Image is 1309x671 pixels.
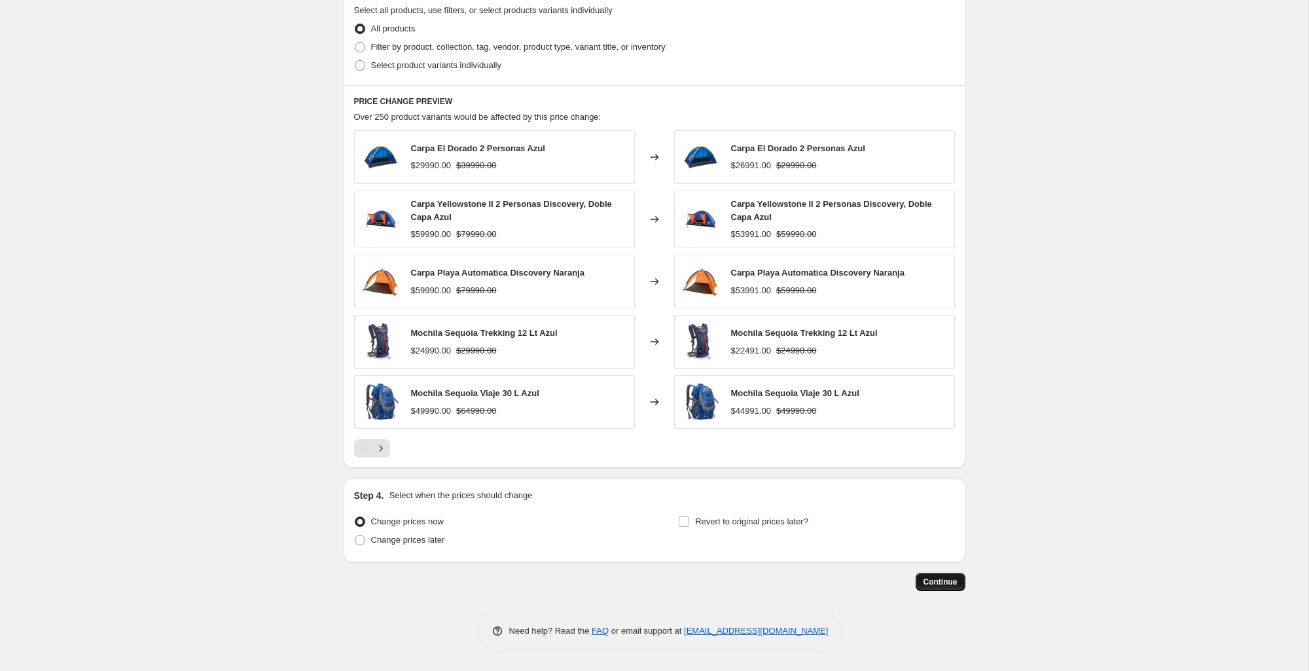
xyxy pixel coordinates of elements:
[731,228,771,241] div: $53991.00
[681,322,721,361] img: 01_DIS.01.168_MOCHIL_80x.jpg
[411,405,451,418] div: $49990.00
[681,262,721,301] img: open-uri20191122-929-16f3dgl_f4ee6d87-cf6b-4d92-aa21-aed766b9f6f3_80x.jpg
[731,199,932,222] span: Carpa Yellowstone II 2 Personas Discovery, Doble Capa Azul
[354,112,601,122] span: Over 250 product variants would be affected by this price change:
[456,159,496,172] strike: $39990.00
[592,626,609,636] a: FAQ
[354,96,955,107] h6: PRICE CHANGE PREVIEW
[776,284,816,297] strike: $59990.00
[681,200,721,239] img: open-uri20191122-929-123qe8w_5b7298c8-b3db-449e-ae1c-a7ef2997870b_80x.jpg
[371,517,444,526] span: Change prices now
[731,344,771,357] div: $22491.00
[731,159,771,172] div: $26991.00
[411,344,451,357] div: $24990.00
[776,344,816,357] strike: $24990.00
[923,577,958,587] span: Continue
[371,24,416,33] span: All products
[371,60,501,70] span: Select product variants individually
[411,143,545,153] span: Carpa El Dorado 2 Personas Azul
[361,382,401,422] img: 01_DIS.02.608_MOCHIL_80x.jpg
[776,228,816,241] strike: $59990.00
[411,328,558,338] span: Mochila Sequoia Trekking 12 Lt Azul
[681,137,721,177] img: open-uri20191122-929-vgpsxk_80x.jpg
[731,388,859,398] span: Mochila Sequoia Viaje 30 L Azul
[456,284,496,297] strike: $79990.00
[456,405,496,418] strike: $64990.00
[695,517,808,526] span: Revert to original prices later?
[411,284,451,297] div: $59990.00
[411,388,539,398] span: Mochila Sequoia Viaje 30 L Azul
[361,322,401,361] img: 01_DIS.01.168_MOCHIL_80x.jpg
[411,199,612,222] span: Carpa Yellowstone II 2 Personas Discovery, Doble Capa Azul
[731,328,878,338] span: Mochila Sequoia Trekking 12 Lt Azul
[361,137,401,177] img: open-uri20191122-929-vgpsxk_80x.jpg
[776,405,816,418] strike: $49990.00
[354,489,384,502] h2: Step 4.
[609,626,684,636] span: or email support at
[354,5,613,15] span: Select all products, use filters, or select products variants individually
[731,284,771,297] div: $53991.00
[456,344,496,357] strike: $29990.00
[411,159,451,172] div: $29990.00
[916,573,965,591] button: Continue
[681,382,721,422] img: 01_DIS.02.608_MOCHIL_80x.jpg
[372,439,390,458] button: Next
[389,489,532,502] p: Select when the prices should change
[411,268,584,278] span: Carpa Playa Automatica Discovery Naranja
[371,535,445,545] span: Change prices later
[361,200,401,239] img: open-uri20191122-929-123qe8w_5b7298c8-b3db-449e-ae1c-a7ef2997870b_80x.jpg
[411,228,451,241] div: $59990.00
[684,626,828,636] a: [EMAIL_ADDRESS][DOMAIN_NAME]
[354,439,390,458] nav: Pagination
[361,262,401,301] img: open-uri20191122-929-16f3dgl_f4ee6d87-cf6b-4d92-aa21-aed766b9f6f3_80x.jpg
[456,228,496,241] strike: $79990.00
[371,42,666,52] span: Filter by product, collection, tag, vendor, product type, variant title, or inventory
[731,143,865,153] span: Carpa El Dorado 2 Personas Azul
[776,159,816,172] strike: $29990.00
[731,405,771,418] div: $44991.00
[509,626,592,636] span: Need help? Read the
[731,268,905,278] span: Carpa Playa Automatica Discovery Naranja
